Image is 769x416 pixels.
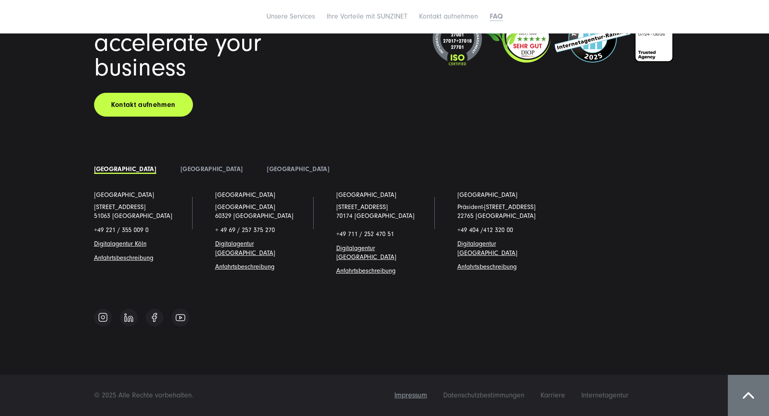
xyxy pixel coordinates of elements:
img: Follow us on Youtube [176,314,185,321]
img: Follow us on Facebook [152,313,157,322]
a: Digitalagentur [GEOGRAPHIC_DATA] [215,240,275,256]
span: + 49 69 / 257 375 270 [215,226,275,234]
a: [GEOGRAPHIC_DATA] [267,165,329,173]
img: Klimaneutrales Unternehmen SUNZINET GmbH [486,14,551,63]
span: [GEOGRAPHIC_DATA] [215,203,275,211]
a: Kontakt aufnehmen [94,93,193,117]
a: 60329 [GEOGRAPHIC_DATA] [215,212,293,219]
span: Datenschutzbestimmungen [443,391,524,399]
img: Top Internetagentur und Full Service Digitalagentur SUNZINET - 2024 [555,14,631,63]
p: Präsident-[STREET_ADDRESS] 22765 [GEOGRAPHIC_DATA] [457,203,554,221]
a: Anfahrtsbeschreibung [457,263,517,270]
a: [GEOGRAPHIC_DATA] [94,165,156,173]
a: [GEOGRAPHIC_DATA] [94,190,154,199]
a: Digitalagentur [GEOGRAPHIC_DATA] [336,245,396,261]
a: 51063 [GEOGRAPHIC_DATA] [94,212,172,219]
a: 70174 [GEOGRAPHIC_DATA] [336,212,415,219]
span: Internetagentur [581,391,629,399]
a: Anfahrtsbeschreibung [336,267,396,274]
a: Digitalagentur [GEOGRAPHIC_DATA] [457,240,518,256]
img: BVDW-Zertifizierung-Weiß [635,14,673,62]
a: Anfahrtsbeschreibung [94,254,153,261]
span: +49 711 / 252 470 51 [336,230,394,238]
span: © 2025 Alle Rechte vorbehalten. [94,391,193,399]
img: ISO-Siegel_2024_dunkel [433,14,482,66]
span: +49 404 / [457,226,513,234]
a: n [143,240,147,247]
span: Impressum [394,391,427,399]
a: FAQ [490,12,503,21]
span: Karriere [541,391,565,399]
a: Kontakt aufnehmen [419,12,478,21]
a: [GEOGRAPHIC_DATA] [215,190,275,199]
span: Let's grow and accelerate your business [94,4,261,82]
a: [GEOGRAPHIC_DATA] [180,165,243,173]
img: Follow us on Instagram [98,312,108,322]
a: Anfahrtsbeschreibun [215,263,271,270]
img: Follow us on Linkedin [124,313,133,322]
p: +49 221 / 355 009 0 [94,226,191,234]
a: Digitalagentur Köl [94,240,143,247]
a: [STREET_ADDRESS] [94,203,146,211]
a: [GEOGRAPHIC_DATA] [336,190,396,199]
a: Unsere Services [266,12,315,21]
a: [GEOGRAPHIC_DATA] [457,190,518,199]
span: g [215,263,274,270]
span: 412 320 00 [483,226,513,234]
a: [STREET_ADDRESS] [336,203,388,211]
a: Ihre Vorteile mit SUNZINET [327,12,407,21]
